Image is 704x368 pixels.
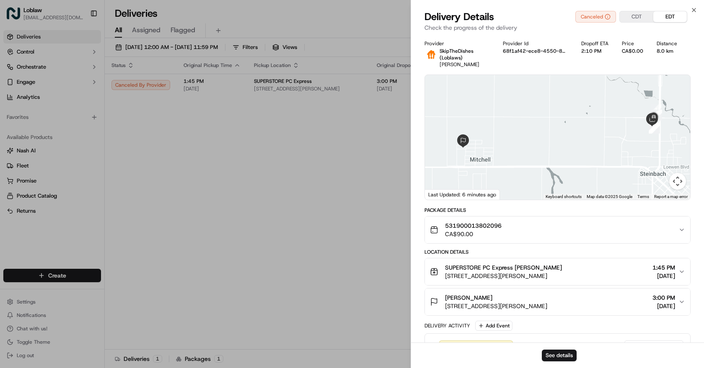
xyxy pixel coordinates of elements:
span: [DATE] [652,302,675,310]
button: SUPERSTORE PC Express [PERSON_NAME][STREET_ADDRESS][PERSON_NAME]1:45 PM[DATE] [425,258,690,285]
span: Loblaw 12 agents [26,130,70,136]
img: Nash [8,8,25,25]
div: Start new chat [38,80,137,88]
span: SUPERSTORE PC Express [PERSON_NAME] [445,263,562,272]
span: [DATE] [74,152,91,159]
p: Check the progress of the delivery [424,23,691,32]
a: Report a map error [654,194,688,199]
div: Provider [424,40,489,47]
div: Distance [657,40,677,47]
a: Open this area in Google Maps (opens a new window) [427,189,455,200]
p: SkipTheDishes (Loblaws) [440,48,489,61]
div: 7 [649,123,660,134]
a: Powered byPylon [59,207,101,214]
a: Terms (opens in new tab) [637,194,649,199]
span: [STREET_ADDRESS][PERSON_NAME] [445,272,562,280]
span: 2:07 AM EDT [647,342,680,349]
div: Price [622,40,643,47]
button: 68f1af42-ece8-4550-857d-33b7c725b9af [503,48,568,54]
span: API Documentation [79,187,135,196]
div: Provider Id [503,40,568,47]
span: Delivery Details [424,10,494,23]
div: We're available if you need us! [38,88,115,95]
div: 💻 [71,188,78,195]
button: See details [542,350,577,361]
img: justeat_logo.png [424,48,438,61]
img: Google [427,189,455,200]
img: Loblaw 12 agents [8,122,22,135]
img: 1736555255976-a54dd68f-1ca7-489b-9aae-adbdc363a1c4 [8,80,23,95]
span: [DATE] [652,272,675,280]
div: Package Details [424,207,691,214]
span: 3:00 PM [652,293,675,302]
div: Location Details [424,249,691,255]
span: [PERSON_NAME] [440,61,479,68]
button: CDT [620,11,653,22]
a: 📗Knowledge Base [5,184,67,199]
span: CA$90.00 [445,230,502,238]
span: Map data ©2025 Google [587,194,632,199]
div: Last Updated: 6 minutes ago [425,189,500,200]
span: [DATE] [628,342,645,349]
span: [PERSON_NAME] [445,293,492,302]
button: Start new chat [142,82,153,93]
div: 2:10 PM [581,48,608,54]
div: 1 [651,104,662,115]
span: [STREET_ADDRESS][PERSON_NAME] [445,302,547,310]
a: 💻API Documentation [67,184,138,199]
p: Welcome 👋 [8,33,153,47]
button: Map camera controls [669,173,686,190]
img: 5e9a9d7314ff4150bce227a61376b483.jpg [18,80,33,95]
div: Dropoff ETA [581,40,608,47]
button: [PERSON_NAME][STREET_ADDRESS][PERSON_NAME]3:00 PM[DATE] [425,288,690,315]
button: Keyboard shortcuts [546,194,582,200]
img: Joseph V. [8,144,22,158]
span: 1:45 PM [652,263,675,272]
img: 1736555255976-a54dd68f-1ca7-489b-9aae-adbdc363a1c4 [17,153,23,160]
div: Delivery Activity [424,322,470,329]
span: Created (Sent To Provider) [443,342,509,349]
div: CA$0.00 [622,48,643,54]
button: 531900013802096CA$90.00 [425,216,690,243]
div: 8.0 km [657,48,677,54]
div: Past conversations [8,109,56,116]
span: 11:43 AM [77,130,101,136]
button: Canceled [575,11,616,23]
button: Add Event [475,321,512,331]
span: Knowledge Base [17,187,64,196]
span: Pylon [83,208,101,214]
div: 3 [651,110,662,121]
span: • [72,130,75,136]
div: 8 [649,123,660,134]
span: [PERSON_NAME] [26,152,68,159]
span: 531900013802096 [445,221,502,230]
span: • [70,152,72,159]
input: Got a question? Start typing here... [22,54,151,63]
div: 📗 [8,188,15,195]
button: See all [130,107,153,117]
button: EDT [653,11,687,22]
